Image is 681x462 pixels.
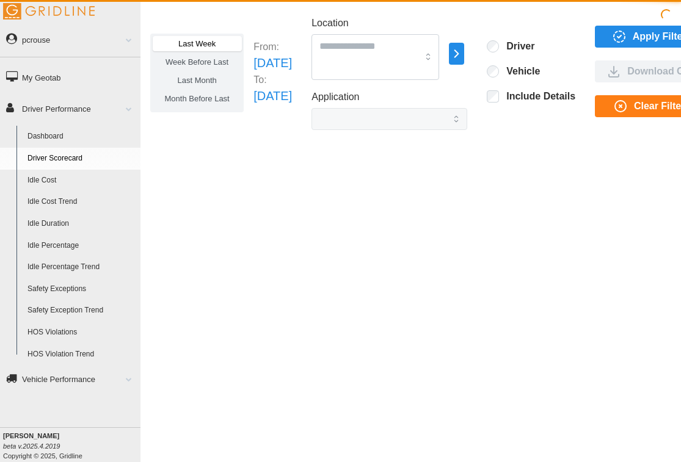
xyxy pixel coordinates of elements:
label: Vehicle [499,65,540,78]
span: Week Before Last [166,57,228,67]
a: HOS Violations [22,322,140,344]
a: HOS Violation Trend [22,344,140,366]
p: From: [253,40,292,54]
p: [DATE] [253,87,292,106]
label: Location [311,16,349,31]
a: Idle Duration [22,213,140,235]
a: Idle Cost [22,170,140,192]
a: Idle Percentage [22,235,140,257]
a: Idle Percentage Trend [22,256,140,278]
label: Include Details [499,90,575,103]
label: Application [311,90,359,105]
img: Gridline [3,3,95,20]
a: Dashboard [22,126,140,148]
a: Safety Exception Trend [22,300,140,322]
span: Last Week [178,39,216,48]
span: Last Month [177,76,216,85]
a: Driver Scorecard [22,148,140,170]
b: [PERSON_NAME] [3,432,59,439]
a: Idle Cost Trend [22,191,140,213]
label: Driver [499,40,534,52]
p: To: [253,73,292,87]
i: beta v.2025.4.2019 [3,442,60,450]
a: Safety Exceptions [22,278,140,300]
span: Month Before Last [165,94,230,103]
div: Copyright © 2025, Gridline [3,431,140,461]
p: [DATE] [253,54,292,73]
